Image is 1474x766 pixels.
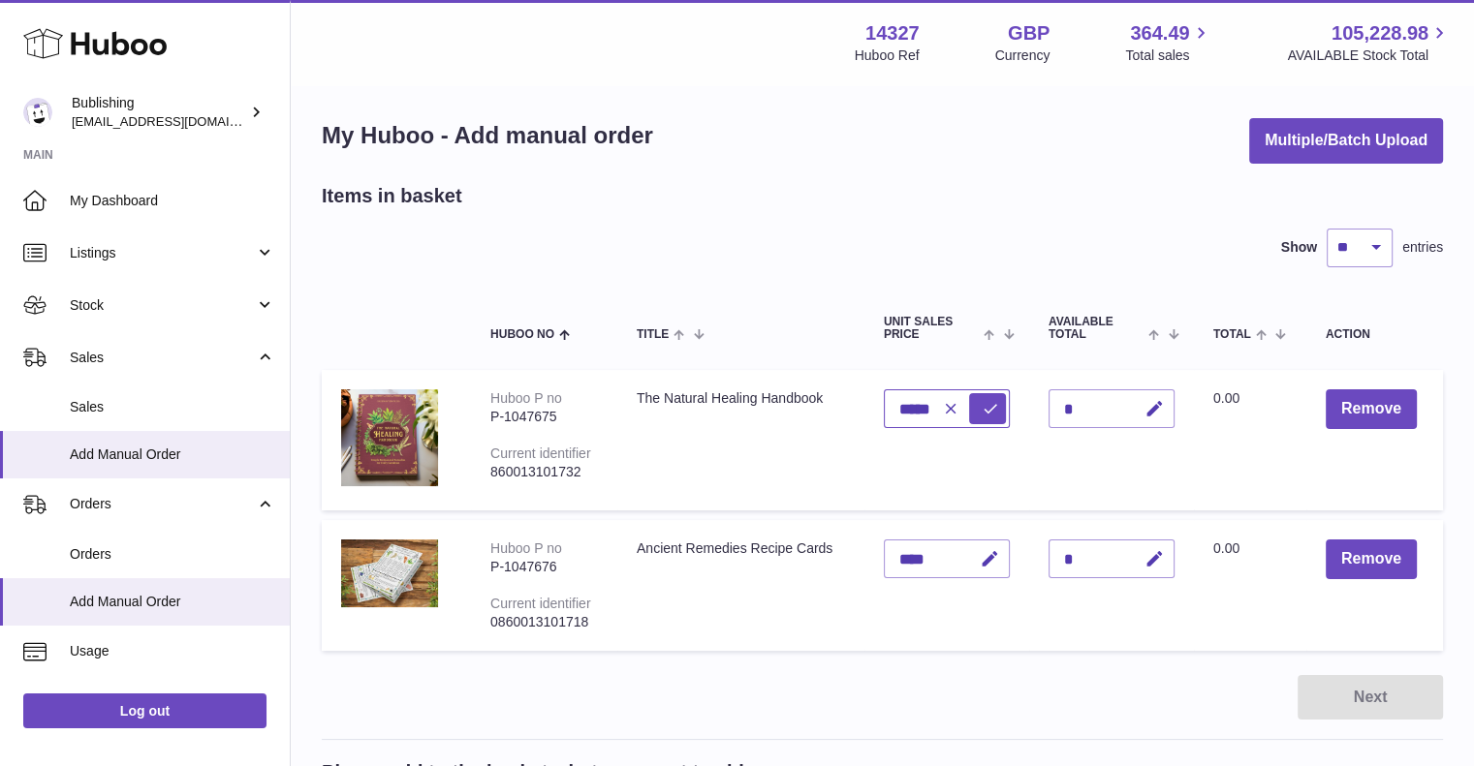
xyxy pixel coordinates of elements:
[1332,20,1428,46] span: 105,228.98
[865,20,920,46] strong: 14327
[1213,540,1239,556] span: 0.00
[70,192,275,210] span: My Dashboard
[490,540,562,556] div: Huboo P no
[322,120,653,151] h1: My Huboo - Add manual order
[23,98,52,127] img: jam@bublishing.com
[1249,118,1443,164] button: Multiple/Batch Upload
[1287,46,1451,65] span: AVAILABLE Stock Total
[490,558,598,576] div: P-1047676
[884,316,980,341] span: Unit Sales Price
[70,642,275,660] span: Usage
[70,244,255,262] span: Listings
[70,545,275,564] span: Orders
[1125,46,1211,65] span: Total sales
[490,328,554,341] span: Huboo no
[617,520,864,650] td: Ancient Remedies Recipe Cards
[1213,390,1239,406] span: 0.00
[490,613,598,631] div: 0860013101718
[70,349,255,367] span: Sales
[1008,20,1050,46] strong: GBP
[490,463,598,481] div: 860013101732
[617,370,864,510] td: The Natural Healing Handbook
[490,445,591,461] div: Current identifier
[855,46,920,65] div: Huboo Ref
[490,596,591,611] div: Current identifier
[1326,539,1417,579] button: Remove
[70,593,275,611] span: Add Manual Order
[72,113,285,129] span: [EMAIL_ADDRESS][DOMAIN_NAME]
[341,389,438,486] img: The Natural Healing Handbook
[322,183,462,209] h2: Items in basket
[341,539,438,607] img: Ancient Remedies Recipe Cards
[72,94,246,131] div: Bublishing
[23,693,267,728] a: Log out
[70,296,255,315] span: Stock
[1125,20,1211,65] a: 364.49 Total sales
[1402,238,1443,257] span: entries
[1130,20,1189,46] span: 364.49
[1049,316,1145,341] span: AVAILABLE Total
[995,46,1051,65] div: Currency
[490,408,598,426] div: P-1047675
[1287,20,1451,65] a: 105,228.98 AVAILABLE Stock Total
[490,390,562,406] div: Huboo P no
[70,495,255,513] span: Orders
[70,398,275,416] span: Sales
[70,445,275,464] span: Add Manual Order
[1281,238,1317,257] label: Show
[637,328,669,341] span: Title
[1326,328,1424,341] div: Action
[1213,328,1251,341] span: Total
[1326,389,1417,429] button: Remove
